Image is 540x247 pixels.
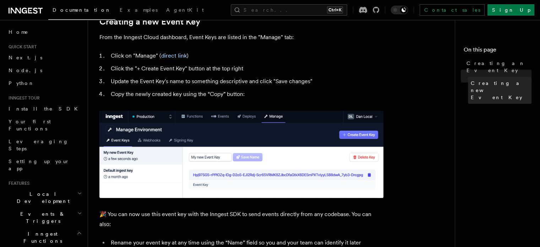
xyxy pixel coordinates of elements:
a: Leveraging Steps [6,135,83,155]
a: Contact sales [420,4,485,16]
span: Leveraging Steps [9,139,69,151]
button: Search...Ctrl+K [231,4,347,16]
a: Python [6,77,83,90]
h4: On this page [464,45,531,57]
kbd: Ctrl+K [327,6,343,14]
a: Install the SDK [6,102,83,115]
a: Creating a new Event Key [468,77,531,104]
span: Python [9,80,34,86]
span: Creating an Event Key [467,60,531,74]
span: Examples [120,7,158,13]
li: Click on "Manage" ( ) [109,51,383,61]
span: AgentKit [166,7,204,13]
a: AgentKit [162,2,208,19]
a: Sign Up [487,4,534,16]
a: Next.js [6,51,83,64]
span: Creating a new Event Key [471,80,531,101]
p: From the Inngest Cloud dashboard, Event Keys are listed in the "Manage" tab: [99,32,383,42]
p: 🎉 You can now use this event key with the Inngest SDK to send events directly from any codebase. ... [99,209,383,229]
li: Update the Event Key's name to something descriptive and click "Save changes" [109,76,383,86]
a: Creating a new Event Key [99,17,200,27]
span: Next.js [9,55,42,60]
button: Local Development [6,188,83,208]
a: Home [6,26,83,38]
li: Copy the newly created key using the “Copy” button: [109,89,383,99]
span: Home [9,28,28,36]
span: Your first Functions [9,119,51,131]
a: Creating an Event Key [464,57,531,77]
span: Install the SDK [9,106,82,112]
span: Events & Triggers [6,210,77,225]
span: Quick start [6,44,37,50]
a: direct link [161,52,187,59]
a: Documentation [48,2,115,20]
li: Click the "+ Create Event Key" button at the top right [109,64,383,74]
a: Your first Functions [6,115,83,135]
span: Documentation [53,7,111,13]
a: Node.js [6,64,83,77]
span: Features [6,181,29,186]
a: Examples [115,2,162,19]
span: Inngest Functions [6,230,77,245]
a: Setting up your app [6,155,83,175]
img: A newly created Event Key in the Inngest Cloud dashboard [99,111,383,198]
span: Local Development [6,190,77,205]
span: Inngest tour [6,95,40,101]
span: Node.js [9,68,42,73]
span: Setting up your app [9,159,70,171]
button: Toggle dark mode [391,6,408,14]
button: Events & Triggers [6,208,83,227]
